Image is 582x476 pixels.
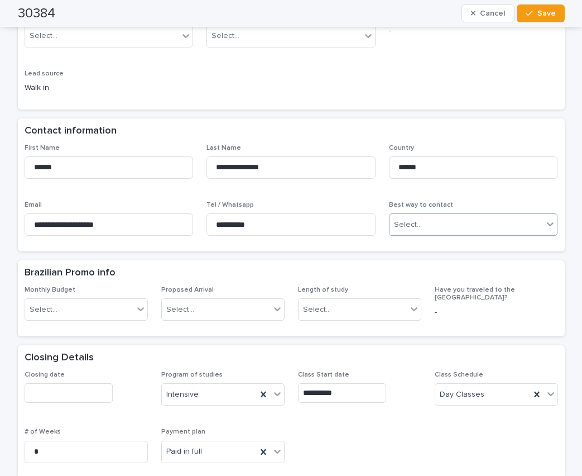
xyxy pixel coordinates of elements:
span: Last Name [206,145,241,151]
span: # of Weeks [25,429,61,435]
span: Email [25,202,42,208]
span: Closing date [25,372,65,378]
p: - [435,307,558,318]
span: Monthly Budget [25,287,75,293]
span: Have you traveled to the [GEOGRAPHIC_DATA]? [435,287,515,301]
div: Select... [30,304,57,316]
span: Tel / Whatsapp [206,202,254,208]
button: Cancel [461,4,515,22]
p: Walk in [25,82,194,94]
span: Class Schedule [435,372,483,378]
span: Day Classes [440,389,484,401]
span: Program of studies [161,372,223,378]
button: Save [517,4,564,22]
h2: Brazilian Promo info [25,267,116,279]
span: Country [389,145,414,151]
span: Cancel [480,9,505,17]
h2: Contact information [25,125,117,137]
span: Paid in full [166,446,202,458]
span: Lead source [25,70,64,77]
span: Payment plan [161,429,205,435]
h2: 30384 [18,6,55,22]
div: Select... [303,304,331,316]
span: Proposed Arrival [161,287,214,293]
span: Length of study [298,287,348,293]
div: Select... [166,304,194,316]
h2: Closing Details [25,352,94,364]
span: Save [537,9,556,17]
p: - [389,25,558,37]
div: Select... [30,30,57,42]
span: Intensive [166,389,199,401]
span: Class Start date [298,372,349,378]
div: Select... [211,30,239,42]
span: First Name [25,145,60,151]
span: Best way to contact [389,202,453,208]
div: Select... [394,219,422,231]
